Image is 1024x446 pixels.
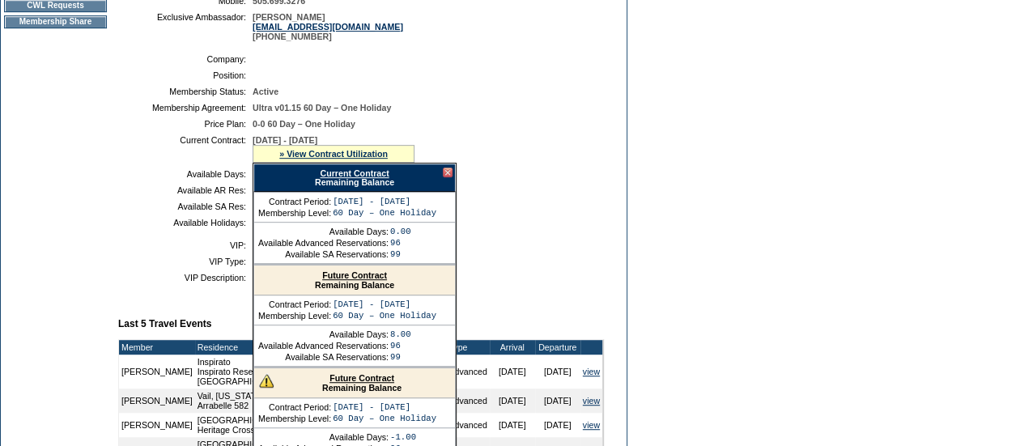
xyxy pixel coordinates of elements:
[195,340,447,355] td: Residence
[490,389,535,413] td: [DATE]
[125,218,246,227] td: Available Holidays:
[390,432,416,442] td: -1.00
[583,396,600,406] a: view
[253,12,403,41] span: [PERSON_NAME] [PHONE_NUMBER]
[535,389,580,413] td: [DATE]
[119,340,195,355] td: Member
[490,340,535,355] td: Arrival
[333,311,436,321] td: 60 Day – One Holiday
[195,413,447,437] td: [GEOGRAPHIC_DATA], [US_STATE] - [GEOGRAPHIC_DATA] Heritage Crossing 8
[258,197,331,206] td: Contract Period:
[446,355,489,389] td: Advanced
[119,355,195,389] td: [PERSON_NAME]
[390,352,411,362] td: 99
[535,355,580,389] td: [DATE]
[125,185,246,195] td: Available AR Res:
[195,389,447,413] td: Vail, [US_STATE] - The Arrabelle at [GEOGRAPHIC_DATA] Arrabelle 582
[333,299,436,309] td: [DATE] - [DATE]
[253,22,403,32] a: [EMAIL_ADDRESS][DOMAIN_NAME]
[125,240,246,250] td: VIP:
[322,270,387,280] a: Future Contract
[446,413,489,437] td: Advanced
[253,119,355,129] span: 0-0 60 Day – One Holiday
[258,414,331,423] td: Membership Level:
[253,135,317,145] span: [DATE] - [DATE]
[333,197,436,206] td: [DATE] - [DATE]
[583,367,600,376] a: view
[390,341,411,350] td: 96
[253,164,456,192] div: Remaining Balance
[125,135,246,163] td: Current Contract:
[390,227,411,236] td: 0.00
[254,265,455,295] div: Remaining Balance
[258,208,331,218] td: Membership Level:
[490,413,535,437] td: [DATE]
[254,368,455,398] div: Remaining Balance
[125,70,246,80] td: Position:
[125,87,246,96] td: Membership Status:
[258,329,389,339] td: Available Days:
[490,355,535,389] td: [DATE]
[118,318,211,329] b: Last 5 Travel Events
[125,202,246,211] td: Available SA Res:
[535,413,580,437] td: [DATE]
[258,311,331,321] td: Membership Level:
[125,119,246,129] td: Price Plan:
[119,389,195,413] td: [PERSON_NAME]
[195,355,447,389] td: Inspirato Inspirato Reservation - [GEOGRAPHIC_DATA]-[GEOGRAPHIC_DATA]
[258,249,389,259] td: Available SA Reservations:
[125,103,246,113] td: Membership Agreement:
[258,227,389,236] td: Available Days:
[258,341,389,350] td: Available Advanced Reservations:
[390,238,411,248] td: 96
[125,169,246,179] td: Available Days:
[125,12,246,41] td: Exclusive Ambassador:
[535,340,580,355] td: Departure
[390,329,411,339] td: 8.00
[258,432,389,442] td: Available Days:
[279,149,388,159] a: » View Contract Utilization
[125,273,246,282] td: VIP Description:
[258,238,389,248] td: Available Advanced Reservations:
[125,54,246,64] td: Company:
[390,249,411,259] td: 99
[4,15,107,28] td: Membership Share
[253,87,278,96] span: Active
[258,402,331,412] td: Contract Period:
[320,168,389,178] a: Current Contract
[253,103,391,113] span: Ultra v01.15 60 Day – One Holiday
[333,208,436,218] td: 60 Day – One Holiday
[446,389,489,413] td: Advanced
[583,420,600,430] a: view
[333,402,436,412] td: [DATE] - [DATE]
[258,352,389,362] td: Available SA Reservations:
[259,373,274,388] img: There are insufficient days and/or tokens to cover this reservation
[258,299,331,309] td: Contract Period:
[329,373,394,383] a: Future Contract
[333,414,436,423] td: 60 Day – One Holiday
[446,340,489,355] td: Type
[125,257,246,266] td: VIP Type:
[119,413,195,437] td: [PERSON_NAME]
